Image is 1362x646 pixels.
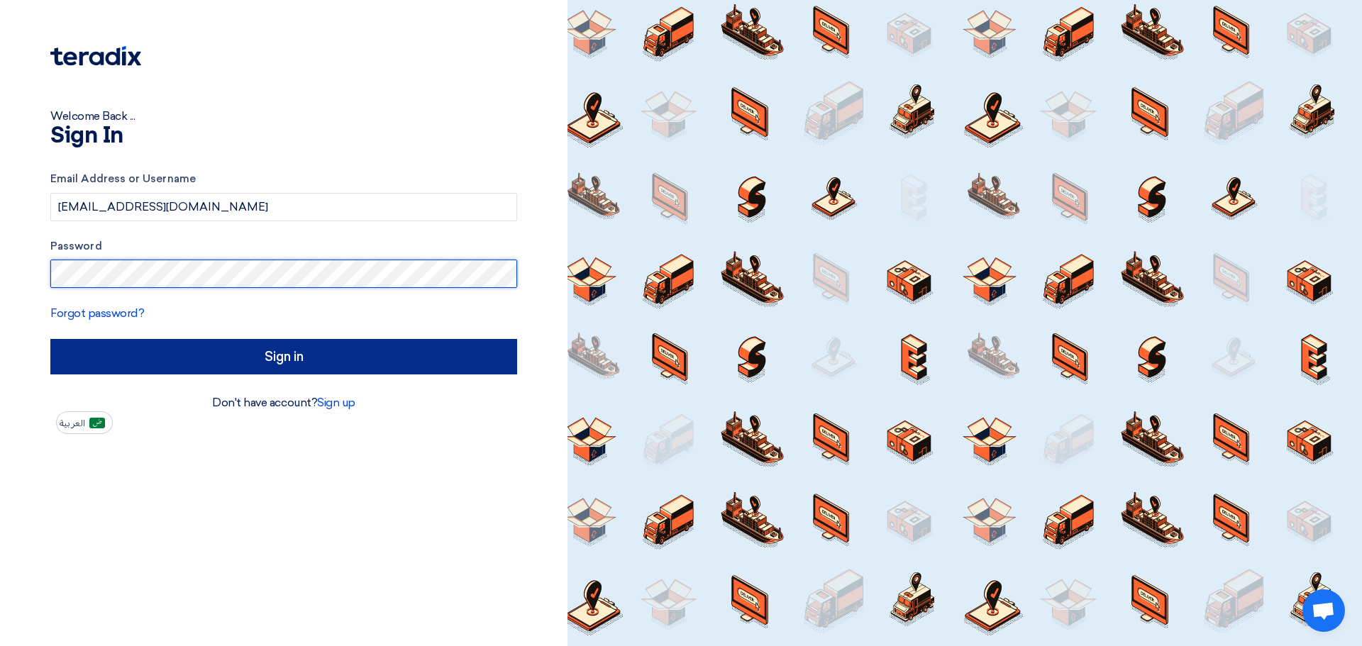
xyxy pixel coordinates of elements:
a: Sign up [317,396,355,409]
div: Open chat [1302,589,1345,632]
a: Forgot password? [50,306,144,320]
input: Sign in [50,339,517,374]
label: Password [50,238,517,255]
div: Don't have account? [50,394,517,411]
img: Teradix logo [50,46,141,66]
button: العربية [56,411,113,434]
div: Welcome Back ... [50,108,517,125]
img: ar-AR.png [89,418,105,428]
label: Email Address or Username [50,171,517,187]
input: Enter your business email or username [50,193,517,221]
h1: Sign In [50,125,517,147]
span: العربية [60,418,85,428]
